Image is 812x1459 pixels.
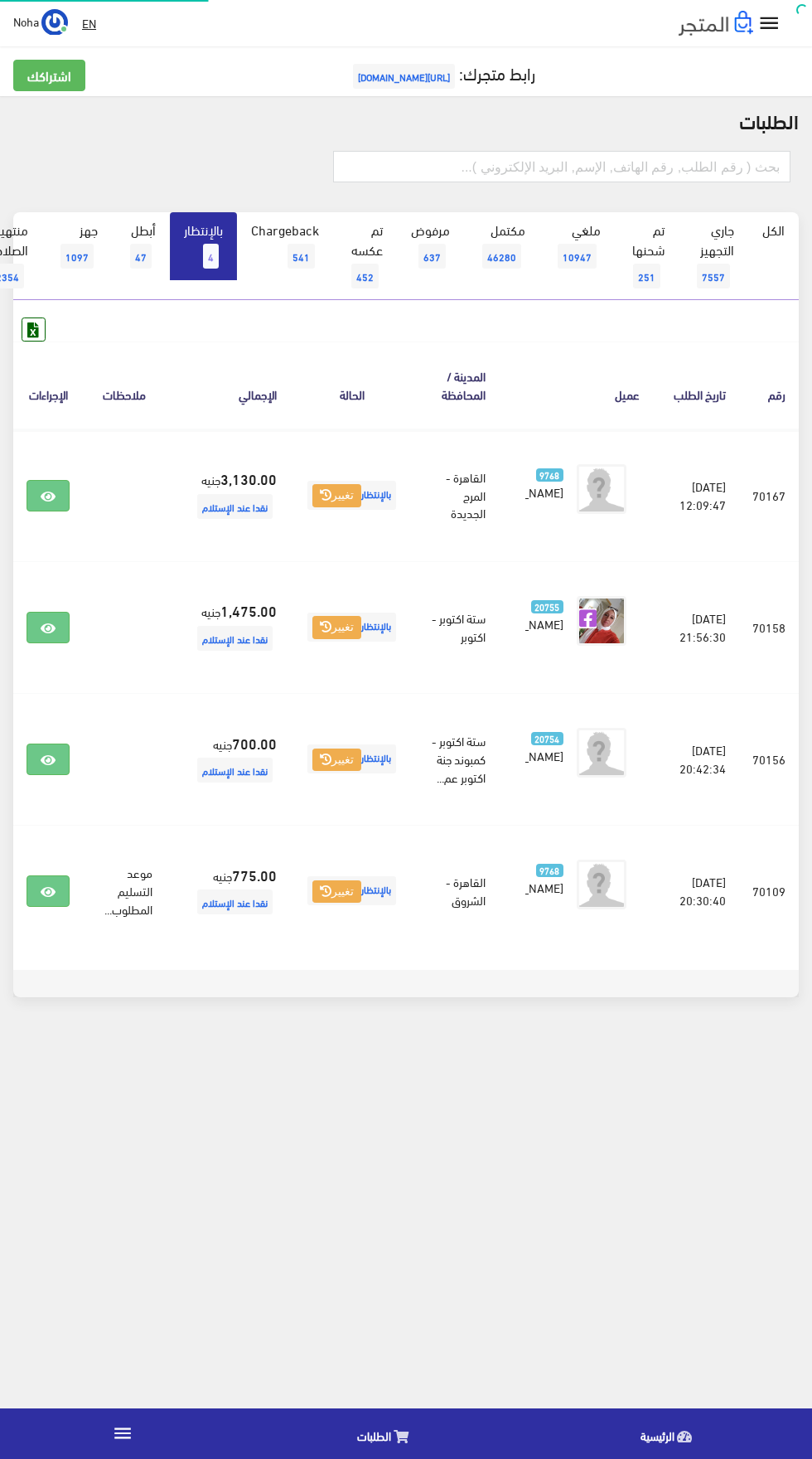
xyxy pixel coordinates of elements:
[679,212,748,300] a: جاري التجهيز7557
[525,860,563,896] a: 9768 [PERSON_NAME]
[653,693,739,825] td: [DATE] 20:42:34
[413,429,498,562] td: القاهرة - المرج الجديدة
[482,244,521,269] span: 46280
[60,244,94,269] span: 1097
[41,9,68,36] img: ...
[577,596,626,646] img: picture
[232,864,277,885] strong: 775.00
[307,876,396,905] span: بالإنتظار
[166,429,290,562] td: جنيه
[413,342,498,429] th: المدينة / المحافظة
[739,429,799,562] td: 70167
[418,244,446,269] span: 637
[577,860,626,909] img: avatar.png
[558,244,597,269] span: 10947
[333,151,790,182] input: بحث ( رقم الطلب, رقم الهاتف, الإسم, البريد اﻹلكتروني )...
[307,481,396,510] span: بالإنتظار
[197,494,273,519] span: نقدا عند الإستلام
[166,825,290,957] td: جنيه
[42,212,112,280] a: جهز1097
[577,728,626,778] img: avatar.png
[525,464,563,501] a: 9768 [PERSON_NAME]
[13,109,799,131] h2: الطلبات
[757,12,781,36] i: 
[653,825,739,957] td: [DATE] 20:30:40
[197,626,273,651] span: نقدا عند الإستلام
[312,749,361,772] button: تغيير
[13,11,39,32] span: Noha
[413,825,498,957] td: القاهرة - الشروق
[203,244,219,269] span: 4
[353,64,455,89] span: [URL][DOMAIN_NAME]
[130,244,152,269] span: 47
[739,693,799,825] td: 70156
[83,825,166,957] td: موعد التسليم المطلوب...
[536,864,563,878] span: 9768
[288,244,315,269] span: 541
[232,732,277,754] strong: 700.00
[166,561,290,693] td: جنيه
[170,212,237,280] a: بالإنتظار4
[413,693,498,825] td: ستة اكتوبر - كمبوند جنة اكتوبر عم...
[197,758,273,783] span: نقدا عند الإستلام
[748,212,799,247] a: الكل
[312,484,361,507] button: تغيير
[290,342,413,429] th: الحالة
[197,889,273,914] span: نقدا عند الإستلام
[739,825,799,957] td: 70109
[166,342,290,429] th: اﻹجمالي
[349,57,535,88] a: رابط متجرك:[URL][DOMAIN_NAME]
[397,212,464,280] a: مرفوض637
[307,744,396,773] span: بالإنتظار
[499,342,653,429] th: عميل
[413,561,498,693] td: ستة اكتوبر - اكتوبر
[640,1425,674,1446] span: الرئيسية
[529,1413,812,1455] a: الرئيسية
[653,342,739,429] th: تاريخ الطلب
[112,1423,133,1444] i: 
[245,1413,529,1455] a: الطلبات
[333,212,397,300] a: تم عكسه452
[75,8,103,38] a: EN
[679,11,753,36] img: .
[739,342,799,429] th: رقم
[237,212,333,280] a: Chargeback541
[464,212,539,280] a: مكتمل46280
[536,468,563,482] span: 9768
[312,880,361,904] button: تغيير
[13,342,83,429] th: الإجراءات
[220,468,277,489] strong: 3,130.00
[312,616,361,639] button: تغيير
[357,1425,391,1446] span: الطلبات
[531,732,563,746] span: 20754
[633,264,660,288] span: 251
[220,599,277,621] strong: 1,475.00
[307,613,396,642] span: بالإنتظار
[82,12,96,33] u: EN
[351,264,379,288] span: 452
[577,464,626,514] img: avatar.png
[739,561,799,693] td: 70158
[13,60,85,91] a: اشتراكك
[112,212,170,280] a: أبطل47
[531,600,563,614] span: 20755
[697,264,730,288] span: 7557
[13,8,68,35] a: ... Noha
[525,596,563,633] a: 20755 [PERSON_NAME]
[615,212,679,300] a: تم شحنها251
[525,728,563,764] a: 20754 [PERSON_NAME]
[539,212,615,280] a: ملغي10947
[83,342,166,429] th: ملاحظات
[653,429,739,562] td: [DATE] 12:09:47
[653,561,739,693] td: [DATE] 21:56:30
[166,693,290,825] td: جنيه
